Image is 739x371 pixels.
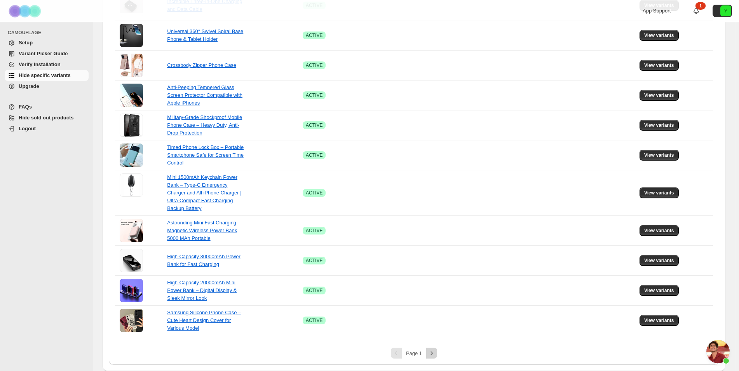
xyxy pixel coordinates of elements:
a: Samsung Silicone Phone Case – Cute Heart Design Cover for Various Model [167,310,241,331]
span: Hide specific variants [19,72,71,78]
button: View variants [640,255,679,266]
span: ACTIVE [306,152,322,158]
a: High-Capacity 20000mAh Mini Power Bank – Digital Display & Sleek Mirror Look [167,280,237,301]
button: View variants [640,120,679,131]
a: Astounding Mini Fast Charging Magnetic Wireless Power Bank 5000 MAh Portable [167,220,237,241]
span: ACTIVE [306,257,322,264]
button: View variants [640,225,679,236]
a: Crossbody Zipper Phone Case [167,62,236,68]
button: View variants [640,90,679,101]
a: Setup [5,37,89,48]
text: Y [724,9,727,13]
span: View variants [644,227,674,234]
img: Anti-Peeping Tempered Glass Screen Protector Compatible with Apple iPhones [120,84,143,107]
span: View variants [644,152,674,158]
span: View variants [644,62,674,68]
span: ACTIVE [306,62,322,68]
button: Next [426,348,437,359]
a: 1 [692,7,700,15]
a: Verify Installation [5,59,89,70]
span: App Support [643,8,671,14]
span: Verify Installation [19,61,61,67]
span: View variants [644,317,674,324]
img: Crossbody Zipper Phone Case [120,54,143,77]
span: View variants [644,32,674,38]
div: 1 [695,2,706,10]
a: Logout [5,123,89,134]
span: ACTIVE [306,122,322,128]
span: Setup [19,40,33,45]
a: Military-Grade Shockproof Mobile Phone Case – Heavy Duty, Anti-Drop Protection [167,114,242,136]
button: View variants [640,285,679,296]
img: Universal 360° Swivel Spiral Base Phone & Tablet Holder [120,24,143,47]
a: Anti-Peeping Tempered Glass Screen Protector Compatible with Apple iPhones [167,84,242,106]
a: Hide specific variants [5,70,89,81]
a: FAQs [5,101,89,112]
button: View variants [640,30,679,41]
nav: Pagination [115,348,713,359]
span: ACTIVE [306,92,322,98]
span: CAMOUFLAGE [8,30,89,36]
span: Upgrade [19,83,39,89]
img: Samsung Silicone Phone Case – Cute Heart Design Cover for Various Model [120,309,143,332]
span: ACTIVE [306,32,322,38]
span: Avatar with initials Y [720,5,731,16]
a: Timed Phone Lock Box – Portable Smartphone Safe for Screen Time Control [167,144,244,166]
span: View variants [644,190,674,196]
div: Open chat [706,340,730,363]
span: ACTIVE [306,227,322,234]
span: View variants [644,122,674,128]
button: Avatar with initials Y [713,5,732,17]
img: Timed Phone Lock Box – Portable Smartphone Safe for Screen Time Control [120,143,143,167]
img: Mini 1500mAh Keychain Power Bank – Type-C Emergency Charger and All iPhone Charger | Ultra-Compac... [120,173,143,197]
span: ACTIVE [306,287,322,294]
span: Page 1 [406,350,422,356]
img: High-Capacity 20000mAh Mini Power Bank – Digital Display & Sleek Mirror Look [120,279,143,302]
span: FAQs [19,104,32,110]
span: Variant Picker Guide [19,51,68,56]
button: View variants [640,315,679,326]
span: View variants [644,287,674,294]
a: Mini 1500mAh Keychain Power Bank – Type-C Emergency Charger and All iPhone Charger | Ultra-Compac... [167,174,241,211]
img: Military-Grade Shockproof Mobile Phone Case – Heavy Duty, Anti-Drop Protection [120,114,143,137]
span: View variants [644,92,674,98]
img: Camouflage [6,0,45,22]
a: High-Capacity 30000mAh Power Bank for Fast Charging [167,254,241,267]
a: Hide sold out products [5,112,89,123]
img: Astounding Mini Fast Charging Magnetic Wireless Power Bank 5000 MAh Portable [120,219,143,242]
a: Upgrade [5,81,89,92]
span: ACTIVE [306,190,322,196]
a: Variant Picker Guide [5,48,89,59]
span: View variants [644,257,674,264]
img: High-Capacity 30000mAh Power Bank for Fast Charging [120,249,143,272]
button: View variants [640,150,679,161]
span: ACTIVE [306,317,322,324]
a: Universal 360° Swivel Spiral Base Phone & Tablet Holder [167,28,243,42]
span: Logout [19,126,36,131]
button: View variants [640,187,679,198]
span: Hide sold out products [19,115,74,121]
button: View variants [640,60,679,71]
